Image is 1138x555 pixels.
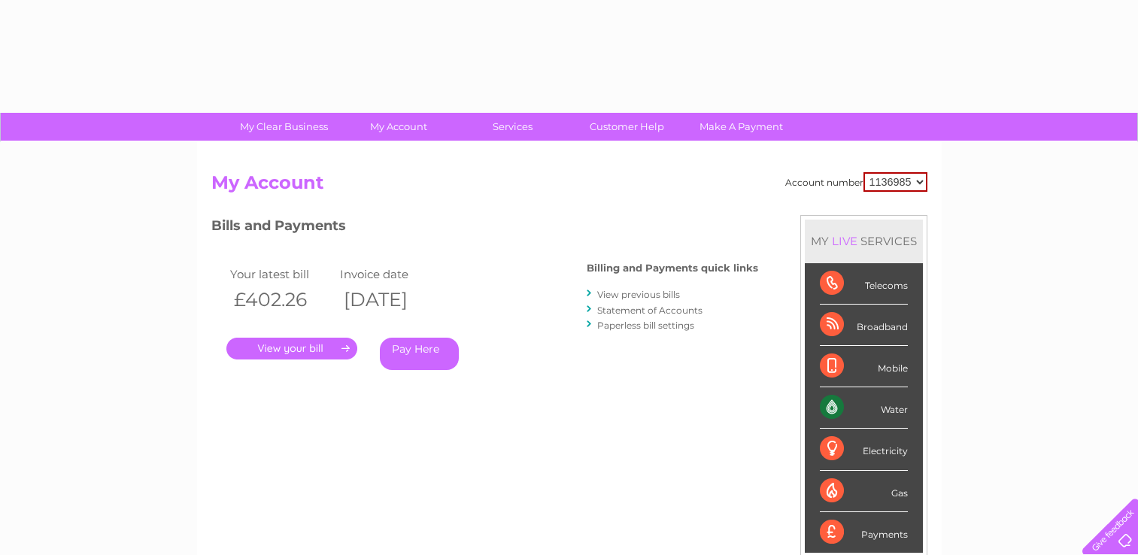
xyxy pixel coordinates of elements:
[226,264,336,284] td: Your latest bill
[336,284,446,315] th: [DATE]
[336,113,460,141] a: My Account
[226,284,336,315] th: £402.26
[820,512,908,553] div: Payments
[226,338,357,359] a: .
[211,215,758,241] h3: Bills and Payments
[336,264,446,284] td: Invoice date
[211,172,927,201] h2: My Account
[785,172,927,192] div: Account number
[805,220,923,262] div: MY SERVICES
[587,262,758,274] h4: Billing and Payments quick links
[820,387,908,429] div: Water
[597,320,694,331] a: Paperless bill settings
[380,338,459,370] a: Pay Here
[829,234,860,248] div: LIVE
[451,113,575,141] a: Services
[597,289,680,300] a: View previous bills
[820,471,908,512] div: Gas
[820,263,908,305] div: Telecoms
[820,346,908,387] div: Mobile
[597,305,703,316] a: Statement of Accounts
[820,305,908,346] div: Broadband
[820,429,908,470] div: Electricity
[222,113,346,141] a: My Clear Business
[565,113,689,141] a: Customer Help
[679,113,803,141] a: Make A Payment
